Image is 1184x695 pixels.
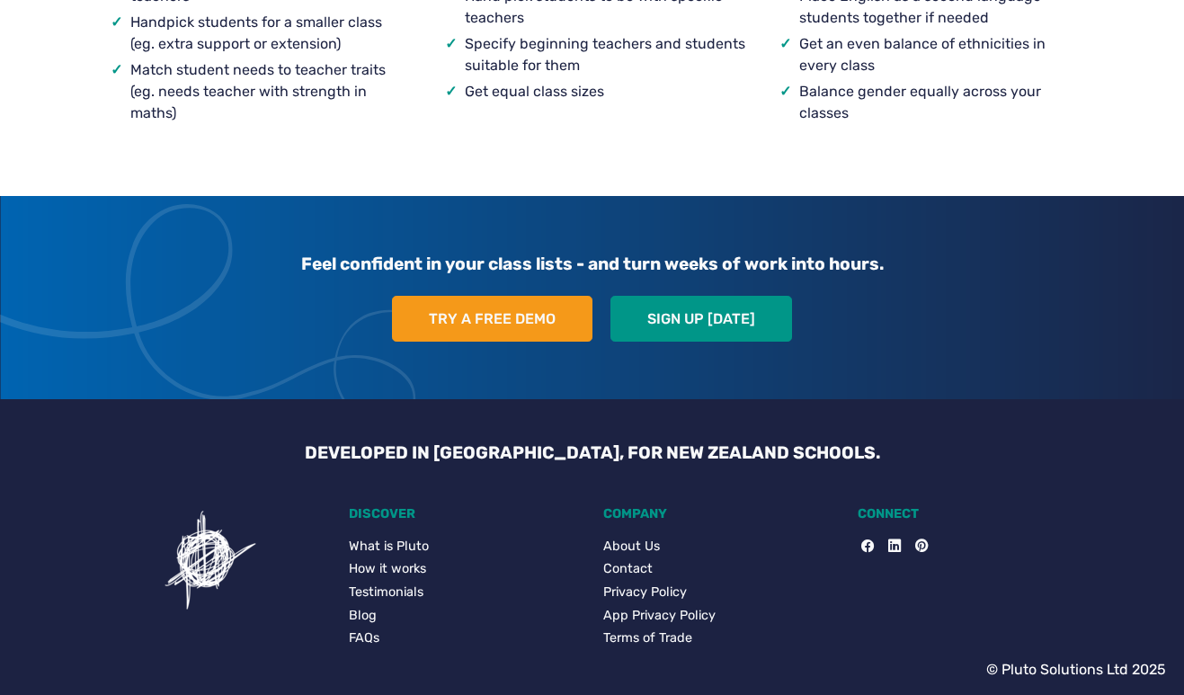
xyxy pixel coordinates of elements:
a: Testimonials [349,583,582,602]
a: What is Pluto [349,537,582,557]
li: Balance gender equally across your classes [799,81,1083,124]
p: © Pluto Solutions Ltd 2025 [986,659,1166,681]
li: Handpick students for a smaller class (eg. extra support or extension) [130,12,414,55]
a: Terms of Trade [603,628,836,648]
h5: COMPANY [603,506,836,521]
img: Pluto icon showing a confusing task for users [156,506,264,614]
a: App Privacy Policy [603,606,836,626]
li: Match student needs to teacher traits (eg. needs teacher with strength in maths) [130,59,414,124]
a: FAQs [349,628,582,648]
a: Pinterest [901,537,928,557]
h5: DISCOVER [349,506,582,521]
li: Get equal class sizes [465,81,749,102]
a: Blog [349,606,582,626]
a: Contact [603,559,836,579]
a: Sign up [DATE] [610,296,792,343]
a: How it works [349,559,582,579]
a: LinkedIn [874,537,901,557]
a: Privacy Policy [603,583,836,602]
a: Try a free demo [392,296,592,343]
h5: CONNECT [858,506,1091,521]
h3: DEVELOPED IN [GEOGRAPHIC_DATA], FOR NEW ZEALAND SCHOOLS. [290,442,895,463]
a: Facebook [861,537,874,557]
h3: Feel confident in your class lists - and turn weeks of work into hours. [102,239,1083,289]
li: Get an even balance of ethnicities in every class [799,33,1083,76]
a: About Us [603,537,836,557]
li: Specify beginning teachers and students suitable for them [465,33,749,76]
